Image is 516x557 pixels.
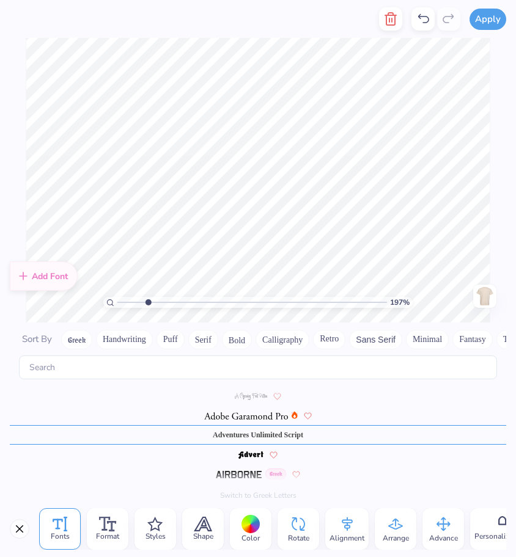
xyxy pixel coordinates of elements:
[235,393,268,400] img: A Charming Font Outline
[406,330,449,349] button: Minimal
[216,471,262,478] img: Airborne
[256,330,309,349] button: Calligraphy
[96,330,153,349] button: Handwriting
[10,519,29,539] button: Close
[51,531,70,541] span: Fonts
[452,330,493,349] button: Fantasy
[313,330,345,349] button: Retro
[61,330,92,349] button: Greek
[349,330,402,349] button: Sans Serif
[475,286,495,306] img: Back
[288,533,309,543] span: Rotate
[238,451,264,459] img: Advert
[241,533,260,543] span: Color
[222,330,252,349] button: Bold
[10,261,78,291] div: Add Font
[269,488,290,499] span: Greek
[157,330,185,349] button: Puff
[265,468,286,479] span: Greek
[220,490,297,500] button: Switch to Greek Letters
[19,355,497,379] input: Search
[188,330,218,349] button: Serif
[213,429,303,440] span: Adventures Unlimited Script
[429,533,458,543] span: Advance
[146,531,166,541] span: Styles
[390,297,410,308] span: 197 %
[470,9,506,30] button: Apply
[204,412,287,420] img: Adobe Garamond Pro
[383,533,409,543] span: Arrange
[22,333,52,345] span: Sort By
[330,533,364,543] span: Alignment
[96,531,119,541] span: Format
[193,531,213,541] span: Shape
